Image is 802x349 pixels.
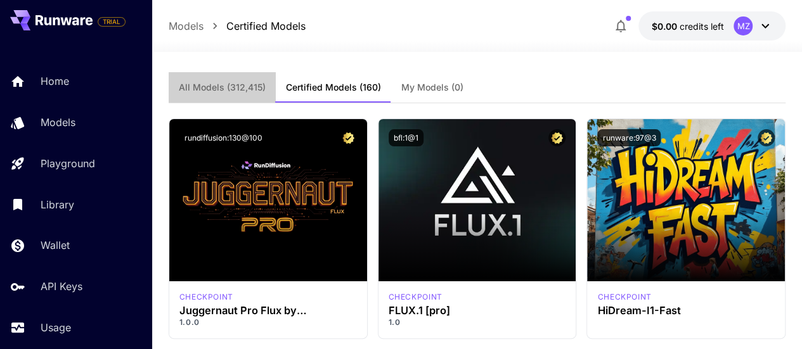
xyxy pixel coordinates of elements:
[41,156,95,171] p: Playground
[389,291,443,303] p: checkpoint
[389,317,566,328] p: 1.0
[179,291,233,303] p: checkpoint
[401,82,463,93] span: My Models (0)
[179,129,268,146] button: rundiffusion:130@100
[597,305,775,317] h3: HiDream-I1-Fast
[179,305,357,317] h3: Juggernaut Pro Flux by RunDiffusion
[41,320,71,335] p: Usage
[389,305,566,317] h3: FLUX.1 [pro]
[597,129,661,146] button: runware:97@3
[548,129,566,146] button: Certified Model – Vetted for best performance and includes a commercial license.
[169,18,204,34] a: Models
[638,11,786,41] button: $0.00MZ
[41,115,75,130] p: Models
[597,291,651,303] div: HiDream Fast
[389,129,424,146] button: bfl:1@1
[389,291,443,303] div: fluxpro
[41,73,69,89] p: Home
[179,82,266,93] span: All Models (312,415)
[41,197,74,212] p: Library
[179,291,233,303] div: FLUX.1 D
[651,20,723,33] div: $0.00
[41,279,82,294] p: API Keys
[597,291,651,303] p: checkpoint
[286,82,381,93] span: Certified Models (160)
[179,317,357,328] p: 1.0.0
[651,21,679,32] span: $0.00
[98,14,126,29] span: Add your payment card to enable full platform functionality.
[758,129,775,146] button: Certified Model – Vetted for best performance and includes a commercial license.
[41,238,70,253] p: Wallet
[739,288,802,349] div: Widget de chat
[734,16,753,35] div: MZ
[226,18,306,34] a: Certified Models
[340,129,357,146] button: Certified Model – Vetted for best performance and includes a commercial license.
[169,18,306,34] nav: breadcrumb
[98,17,125,27] span: TRIAL
[739,288,802,349] iframe: Chat Widget
[679,21,723,32] span: credits left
